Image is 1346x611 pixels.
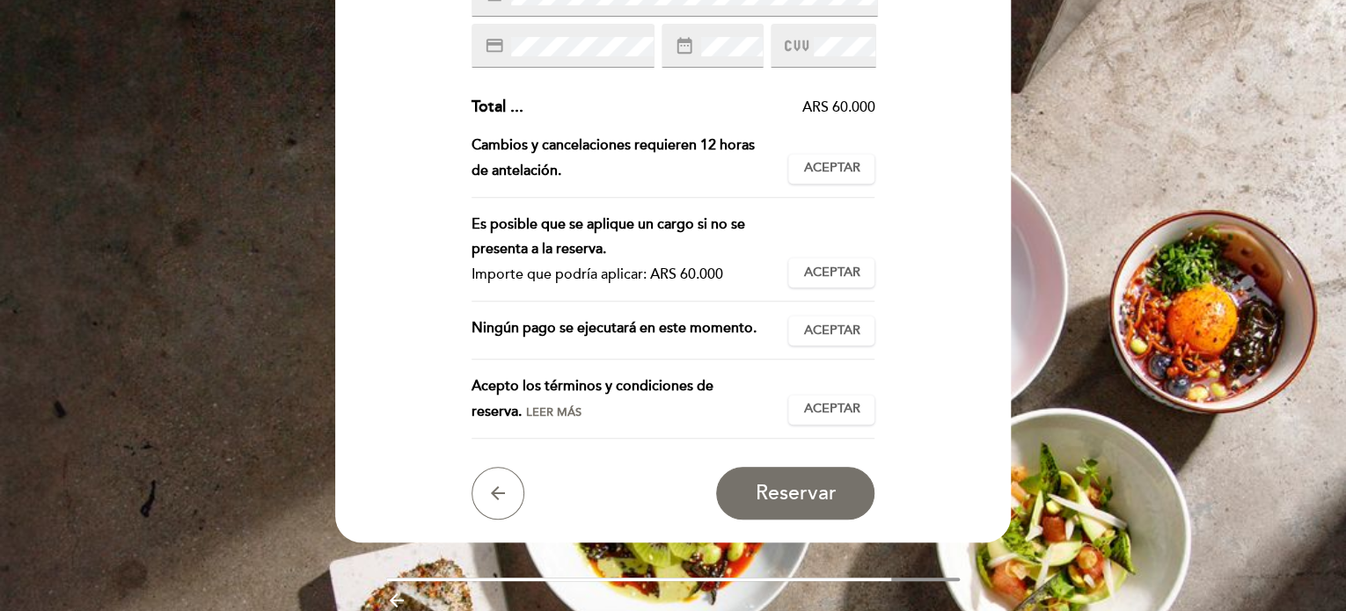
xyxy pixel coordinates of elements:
button: Aceptar [788,316,874,346]
span: Aceptar [803,264,860,282]
i: arrow_back [487,483,508,504]
i: date_range [675,36,694,55]
button: Aceptar [788,395,874,425]
div: Es posible que se aplique un cargo si no se presenta a la reserva. [472,212,775,263]
span: Total ... [472,97,523,116]
div: Ningún pago se ejecutará en este momento. [472,316,789,346]
button: arrow_back [472,467,524,520]
i: arrow_backward [386,590,407,611]
span: Aceptar [803,322,860,340]
button: Aceptar [788,258,874,287]
span: Aceptar [803,400,860,418]
span: Aceptar [803,159,860,178]
button: Reservar [716,467,874,520]
i: credit_card [485,36,504,55]
div: Importe que podría aplicar: ARS 60.000 [472,262,775,287]
div: ARS 60.000 [523,98,875,118]
span: Leer más [526,405,582,419]
span: Reservar [755,481,836,506]
div: Acepto los términos y condiciones de reserva. [472,374,789,425]
button: Aceptar [788,154,874,184]
div: Cambios y cancelaciones requieren 12 horas de antelación. [472,133,789,184]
